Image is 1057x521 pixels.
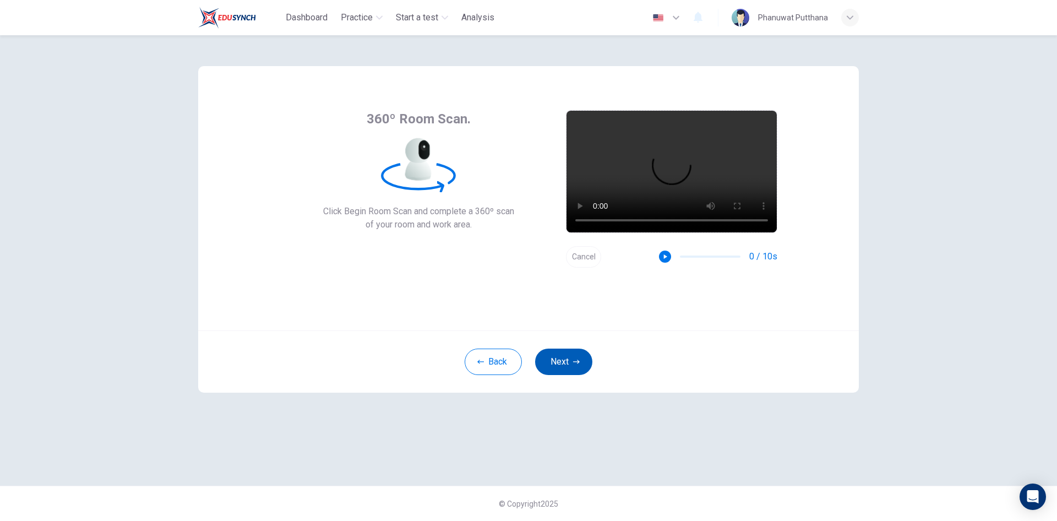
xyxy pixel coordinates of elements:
button: Next [535,349,592,375]
span: of your room and work area. [323,218,514,231]
span: Dashboard [286,11,328,24]
span: 0 / 10s [749,250,777,263]
button: Cancel [566,246,601,268]
img: Train Test logo [198,7,256,29]
button: Practice [336,8,387,28]
img: en [651,14,665,22]
button: Analysis [457,8,499,28]
div: Phanuwat Putthana [758,11,828,24]
button: Start a test [391,8,453,28]
a: Train Test logo [198,7,281,29]
span: Analysis [461,11,494,24]
span: Start a test [396,11,438,24]
div: Open Intercom Messenger [1020,484,1046,510]
span: © Copyright 2025 [499,500,558,508]
img: Profile picture [732,9,749,26]
span: 360º Room Scan. [367,110,471,128]
button: Back [465,349,522,375]
button: Dashboard [281,8,332,28]
span: Click Begin Room Scan and complete a 360º scan [323,205,514,218]
span: Practice [341,11,373,24]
